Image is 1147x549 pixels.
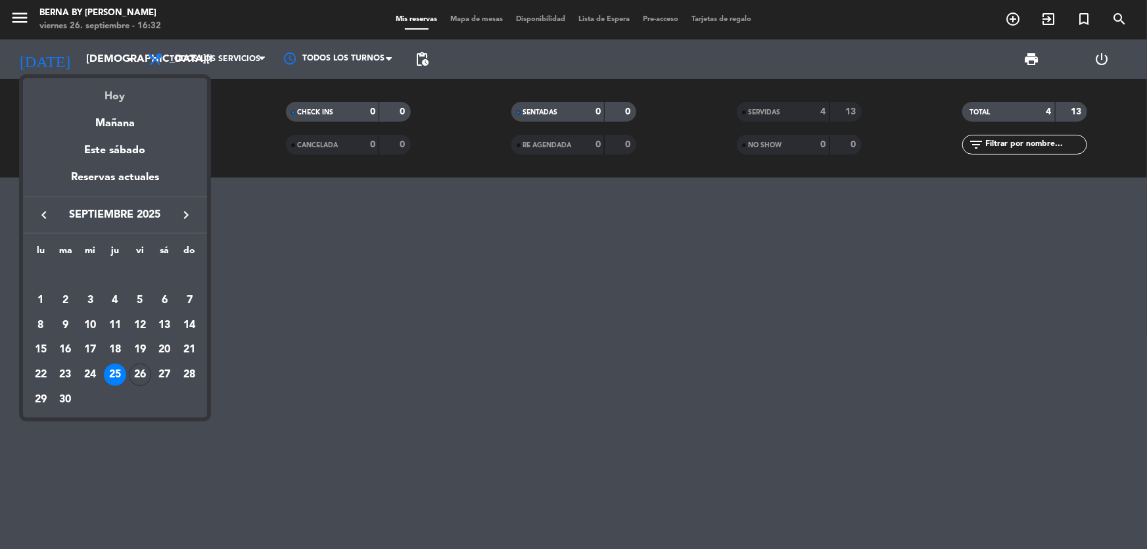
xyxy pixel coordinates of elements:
div: 16 [55,339,77,361]
span: septiembre 2025 [56,206,174,224]
th: viernes [128,243,152,264]
div: 11 [104,314,126,337]
td: 9 de septiembre de 2025 [53,313,78,338]
div: Hoy [23,78,207,105]
td: 19 de septiembre de 2025 [128,338,152,363]
td: 17 de septiembre de 2025 [78,338,103,363]
td: 11 de septiembre de 2025 [103,313,128,338]
td: 12 de septiembre de 2025 [128,313,152,338]
div: 25 [104,364,126,386]
td: 2 de septiembre de 2025 [53,288,78,313]
td: 26 de septiembre de 2025 [128,362,152,387]
th: domingo [177,243,202,264]
div: 26 [129,364,151,386]
i: keyboard_arrow_left [36,207,52,223]
div: 20 [153,339,176,361]
div: 3 [79,289,101,312]
td: 27 de septiembre de 2025 [152,362,177,387]
td: 24 de septiembre de 2025 [78,362,103,387]
div: 22 [30,364,52,386]
div: 18 [104,339,126,361]
td: SEP. [28,263,202,288]
div: Mañana [23,105,207,132]
button: keyboard_arrow_left [32,206,56,224]
th: martes [53,243,78,264]
td: 18 de septiembre de 2025 [103,338,128,363]
div: Este sábado [23,132,207,169]
td: 21 de septiembre de 2025 [177,338,202,363]
div: 8 [30,314,52,337]
div: 1 [30,289,52,312]
td: 5 de septiembre de 2025 [128,288,152,313]
div: 10 [79,314,101,337]
div: 12 [129,314,151,337]
th: lunes [28,243,53,264]
td: 28 de septiembre de 2025 [177,362,202,387]
td: 3 de septiembre de 2025 [78,288,103,313]
div: 2 [55,289,77,312]
div: 13 [153,314,176,337]
div: 29 [30,389,52,411]
i: keyboard_arrow_right [178,207,194,223]
td: 4 de septiembre de 2025 [103,288,128,313]
div: 9 [55,314,77,337]
th: jueves [103,243,128,264]
td: 13 de septiembre de 2025 [152,313,177,338]
div: 23 [55,364,77,386]
td: 16 de septiembre de 2025 [53,338,78,363]
div: 19 [129,339,151,361]
div: 30 [55,389,77,411]
div: 7 [178,289,200,312]
div: Reservas actuales [23,169,207,196]
div: 24 [79,364,101,386]
th: sábado [152,243,177,264]
td: 29 de septiembre de 2025 [28,387,53,412]
td: 22 de septiembre de 2025 [28,362,53,387]
td: 7 de septiembre de 2025 [177,288,202,313]
th: miércoles [78,243,103,264]
td: 6 de septiembre de 2025 [152,288,177,313]
td: 15 de septiembre de 2025 [28,338,53,363]
td: 10 de septiembre de 2025 [78,313,103,338]
td: 20 de septiembre de 2025 [152,338,177,363]
td: 25 de septiembre de 2025 [103,362,128,387]
td: 30 de septiembre de 2025 [53,387,78,412]
div: 27 [153,364,176,386]
div: 5 [129,289,151,312]
div: 4 [104,289,126,312]
div: 17 [79,339,101,361]
div: 15 [30,339,52,361]
div: 6 [153,289,176,312]
td: 23 de septiembre de 2025 [53,362,78,387]
td: 14 de septiembre de 2025 [177,313,202,338]
div: 14 [178,314,200,337]
div: 21 [178,339,200,361]
td: 8 de septiembre de 2025 [28,313,53,338]
div: 28 [178,364,200,386]
td: 1 de septiembre de 2025 [28,288,53,313]
button: keyboard_arrow_right [174,206,198,224]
